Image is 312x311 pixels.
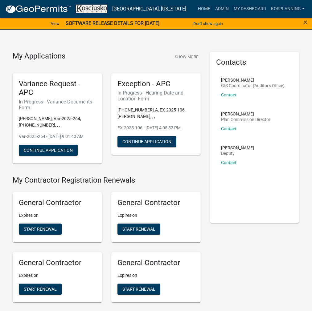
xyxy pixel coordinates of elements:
button: Start Renewal [117,224,160,235]
p: [PERSON_NAME] [221,78,285,82]
h5: General Contractor [117,258,195,267]
img: Kosciusko County, Indiana [76,5,107,13]
p: Plan Commission Director [221,117,270,122]
p: GIS Coordinator (Auditor's Office) [221,83,285,88]
span: Start Renewal [24,286,57,291]
p: [PHONE_NUMBER].A, EX-2025-106, [PERSON_NAME], , , [117,107,195,120]
button: Close [303,18,307,26]
button: Start Renewal [117,284,160,295]
h4: My Contractor Registration Renewals [13,176,201,185]
a: View [48,18,62,29]
p: EX-2025-106 - [DATE] 4:05:52 PM [117,125,195,131]
p: Expires on [117,212,195,219]
a: Admin [213,3,231,15]
h5: Contacts [216,58,293,67]
a: [GEOGRAPHIC_DATA], [US_STATE] [112,4,186,14]
h5: Exception - APC [117,79,195,88]
span: × [303,18,307,26]
button: Continue Application [19,145,78,156]
h6: In Progress - Hearing Date and Location Form [117,90,195,102]
button: Start Renewal [19,284,62,295]
p: Deputy [221,151,254,155]
a: My Dashboard [231,3,269,15]
p: Expires on [117,272,195,279]
p: Expires on [19,212,96,219]
a: Home [195,3,213,15]
h6: In Progress - Variance Documents Form [19,99,96,111]
a: kosplanning [269,3,307,15]
h5: General Contractor [19,198,96,207]
a: Contact [221,126,236,131]
span: Start Renewal [24,227,57,232]
span: Start Renewal [122,286,155,291]
span: Start Renewal [122,227,155,232]
button: Don't show again [191,18,225,29]
p: [PERSON_NAME] [221,112,270,116]
p: [PERSON_NAME] [221,146,254,150]
p: Var-2025-264 - [DATE] 9:01:40 AM [19,133,96,140]
p: Expires on [19,272,96,279]
p: [PERSON_NAME], Var-2025-264, [PHONE_NUMBER], , , [19,115,96,128]
a: Contact [221,92,236,97]
strong: SOFTWARE RELEASE DETAILS FOR [DATE] [66,20,159,26]
a: Contact [221,160,236,165]
h4: My Applications [13,52,65,61]
h5: Variance Request - APC [19,79,96,97]
h5: General Contractor [117,198,195,207]
button: Start Renewal [19,224,62,235]
button: Continue Application [117,136,176,147]
button: Show More [172,52,201,62]
h5: General Contractor [19,258,96,267]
